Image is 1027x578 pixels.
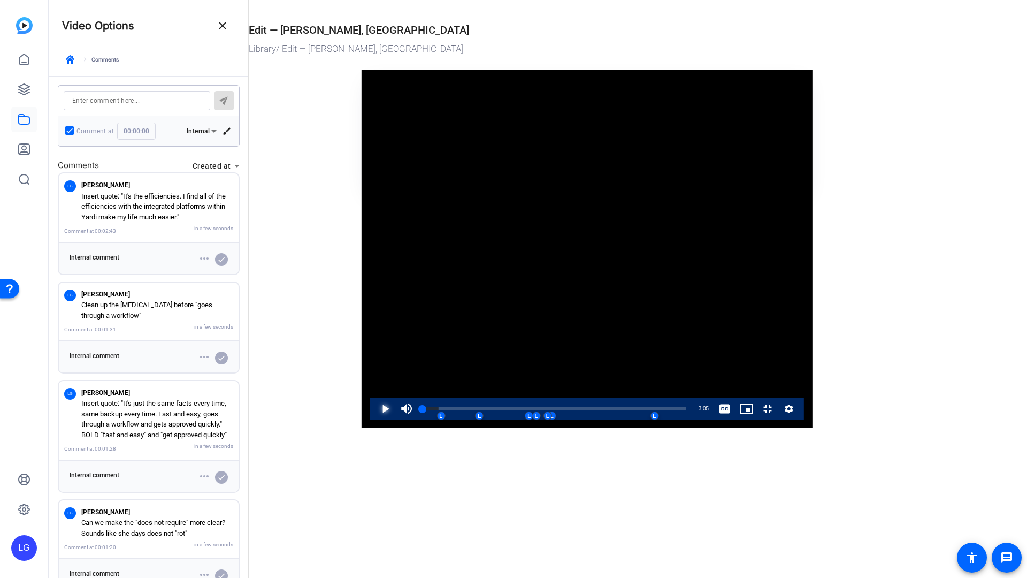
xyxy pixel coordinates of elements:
span: Created at [193,162,231,170]
mat-icon: more_horiz [198,470,211,483]
span: in a few seconds [194,541,233,553]
span: Comment at 00:01:28 [64,446,116,452]
p: Clean up the [MEDICAL_DATA] before "goes through a workflow" [81,300,233,321]
div: LG [11,535,37,561]
mat-icon: more_horiz [198,351,211,363]
label: Comment at [76,126,114,136]
img: blue-gradient.svg [16,17,33,34]
a: Library [249,43,276,54]
span: Internal comment [70,471,119,479]
div: LG [64,507,76,519]
mat-icon: brush [222,126,232,136]
h4: Comments [58,159,99,172]
p: Insert quote: "It's the efficiencies. I find all of the efficiencies with the integrated platform... [81,191,233,223]
span: in a few seconds [194,323,233,335]
span: in a few seconds [194,224,233,237]
mat-icon: close [216,19,229,32]
span: in a few seconds [194,442,233,454]
span: Internal comment [70,352,119,360]
div: LG [64,290,76,301]
span: [PERSON_NAME] [81,291,130,298]
span: [PERSON_NAME] [81,508,130,516]
mat-icon: accessibility [965,551,978,564]
mat-icon: message [1000,551,1013,564]
div: Edit — [PERSON_NAME], [GEOGRAPHIC_DATA] [249,22,469,38]
p: Insert quote: "It's just the same facts every time, same backup every time. Fast and easy, goes t... [81,398,233,440]
div: Video Player [362,70,813,428]
div: LG [64,388,76,400]
mat-icon: check [217,354,226,362]
span: [PERSON_NAME] [81,389,130,397]
mat-icon: check [217,473,226,482]
span: Comment at 00:02:43 [64,228,116,234]
span: Comment at 00:01:20 [64,544,116,550]
span: [PERSON_NAME] [81,181,130,189]
mat-icon: check [217,255,226,264]
div: LG [64,180,76,192]
mat-icon: more_horiz [198,252,211,265]
span: Internal comment [70,570,119,577]
span: Internal comment [70,254,119,261]
span: Comment at 00:01:31 [64,326,116,332]
span: Internal [187,127,210,135]
h4: Video Options [62,19,134,32]
p: Can we make the "does not require" more clear? Sounds like she days does not "rot" [81,518,233,538]
div: / Edit — [PERSON_NAME], [GEOGRAPHIC_DATA] [249,42,920,56]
